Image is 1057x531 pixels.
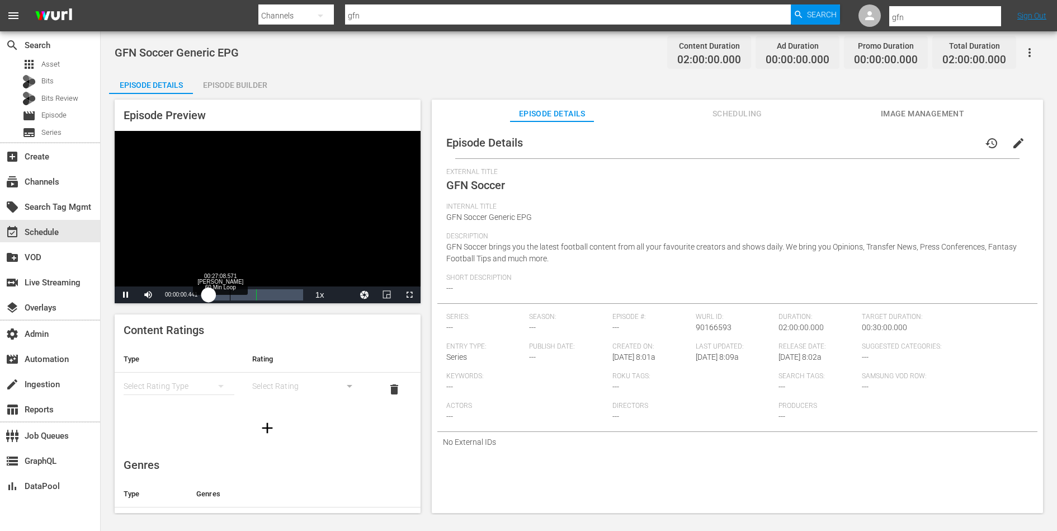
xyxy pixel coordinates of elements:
div: Ad Duration [766,38,829,54]
span: Search Tag Mgmt [6,200,19,214]
div: Video Player [115,131,421,303]
span: Short Description [446,274,1023,283]
div: No External IDs [437,432,1037,452]
button: Picture-in-Picture [376,286,398,303]
span: --- [446,412,453,421]
span: DataPool [6,480,19,493]
span: history [985,137,998,150]
span: --- [529,323,536,332]
span: 02:00:00.000 [677,54,741,67]
span: Created On: [612,342,690,351]
span: Schedule [6,225,19,239]
button: Jump To Time [353,286,376,303]
span: menu [7,9,20,22]
span: --- [446,323,453,332]
div: Bits Review [22,92,36,105]
span: delete [388,383,401,396]
span: 00:00:00.000 [854,54,918,67]
span: --- [612,323,619,332]
th: Genres [187,481,386,507]
th: Rating [243,346,372,373]
span: Producers [778,402,939,411]
span: Series [22,126,36,139]
th: Type [115,481,187,507]
span: Job Queues [6,429,19,443]
span: Episode #: [612,313,690,322]
span: 02:00:00.000 [942,54,1006,67]
span: Target Duration: [862,313,1022,322]
span: External Title [446,168,1023,177]
span: --- [778,412,785,421]
span: Automation [6,353,19,366]
span: Duration: [778,313,856,322]
span: [DATE] 8:01a [612,353,655,361]
span: Genres [124,458,159,472]
span: Image Management [880,107,964,121]
span: Admin [6,327,19,341]
button: Mute [137,286,159,303]
span: --- [529,353,536,361]
div: Total Duration [942,38,1006,54]
span: Episode [22,109,36,123]
span: Keywords: [446,372,607,381]
span: Content Ratings [124,323,204,337]
span: 02:00:00.000 [778,323,824,332]
span: Series [446,353,467,361]
span: Last Updated: [696,342,773,351]
span: Overlays [6,301,19,314]
span: Search [807,4,837,25]
span: Release Date: [778,342,856,351]
span: --- [862,382,869,391]
table: simple table [115,346,421,407]
button: Pause [115,286,137,303]
span: Reports [6,403,19,416]
span: Search [6,39,19,52]
span: Samsung VOD Row: [862,372,940,381]
span: --- [446,284,453,293]
span: --- [862,353,869,361]
button: Episode Details [109,72,193,94]
span: GraphQL [6,454,19,468]
span: GFN Soccer Generic EPG [446,213,532,222]
span: Scheduling [695,107,779,121]
span: Series [41,127,62,138]
img: ans4CAIJ8jUAAAAAAAAAAAAAAAAAAAAAAAAgQb4GAAAAAAAAAAAAAAAAAAAAAAAAJMjXAAAAAAAAAAAAAAAAAAAAAAAAgAT5G... [27,3,81,29]
a: Sign Out [1017,11,1046,20]
span: Roku Tags: [612,372,773,381]
span: Episode Details [446,136,523,149]
span: GFN Soccer brings you the latest football content from all your favourite creators and shows dail... [446,242,1017,263]
span: --- [612,382,619,391]
button: Fullscreen [398,286,421,303]
span: Search Tags: [778,372,856,381]
span: 90166593 [696,323,732,332]
span: 00:00:00.441 [165,292,197,298]
span: [DATE] 8:09a [696,353,739,361]
span: Season: [529,313,607,322]
span: [DATE] 8:02a [778,353,822,361]
button: edit [1005,130,1032,157]
span: 00:00:00.000 [766,54,829,67]
span: Live Streaming [6,276,19,289]
span: Suggested Categories: [862,342,1022,351]
div: Episode Builder [193,72,277,98]
span: Wurl ID: [696,313,773,322]
span: Entry Type: [446,342,524,351]
button: delete [381,376,408,403]
div: Promo Duration [854,38,918,54]
span: Episode Preview [124,109,206,122]
span: Actors [446,402,607,411]
span: Ingestion [6,378,19,391]
span: Description [446,232,1023,241]
button: Search [791,4,840,25]
div: Progress Bar [209,289,303,300]
span: edit [1012,137,1025,150]
span: Directors [612,402,773,411]
span: GFN Soccer [446,178,505,192]
div: Episode Details [109,72,193,98]
span: Publish Date: [529,342,607,351]
span: Asset [41,59,60,70]
span: VOD [6,251,19,264]
button: Playback Rate [309,286,331,303]
button: Episode Builder [193,72,277,94]
span: Create [6,150,19,163]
